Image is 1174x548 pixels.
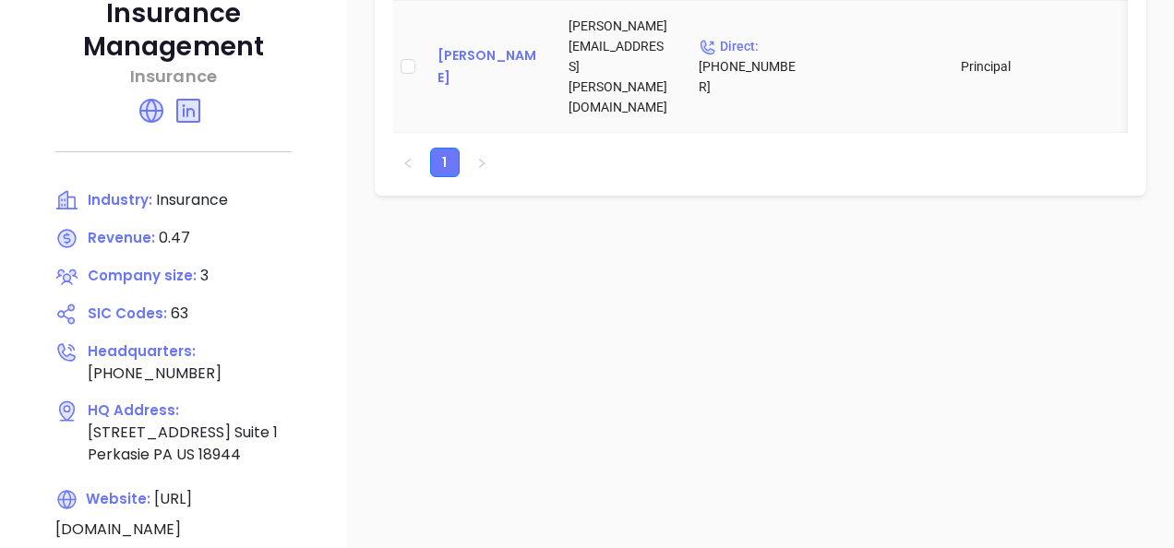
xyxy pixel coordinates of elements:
[88,422,278,465] span: [STREET_ADDRESS] Suite 1 Perkasie PA US 18944
[88,190,152,209] span: Industry:
[156,189,228,210] span: Insurance
[554,1,685,133] td: [PERSON_NAME][EMAIL_ADDRESS][PERSON_NAME][DOMAIN_NAME]
[37,64,310,89] p: Insurance
[393,148,423,177] li: Previous Page
[88,228,155,247] span: Revenue:
[476,158,487,169] span: right
[402,158,413,169] span: left
[699,36,800,97] p: [PHONE_NUMBER]
[699,39,759,54] span: Direct :
[431,149,459,176] a: 1
[467,148,497,177] li: Next Page
[88,266,197,285] span: Company size:
[55,489,150,508] span: Website:
[88,341,196,361] span: Headquarters:
[437,44,539,89] a: [PERSON_NAME]
[171,303,188,324] span: 63
[946,1,1077,133] td: Principal
[88,363,222,384] span: [PHONE_NUMBER]
[88,304,167,323] span: SIC Codes:
[467,148,497,177] button: right
[430,148,460,177] li: 1
[159,227,190,248] span: 0.47
[88,400,179,420] span: HQ Address:
[200,265,209,286] span: 3
[393,148,423,177] button: left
